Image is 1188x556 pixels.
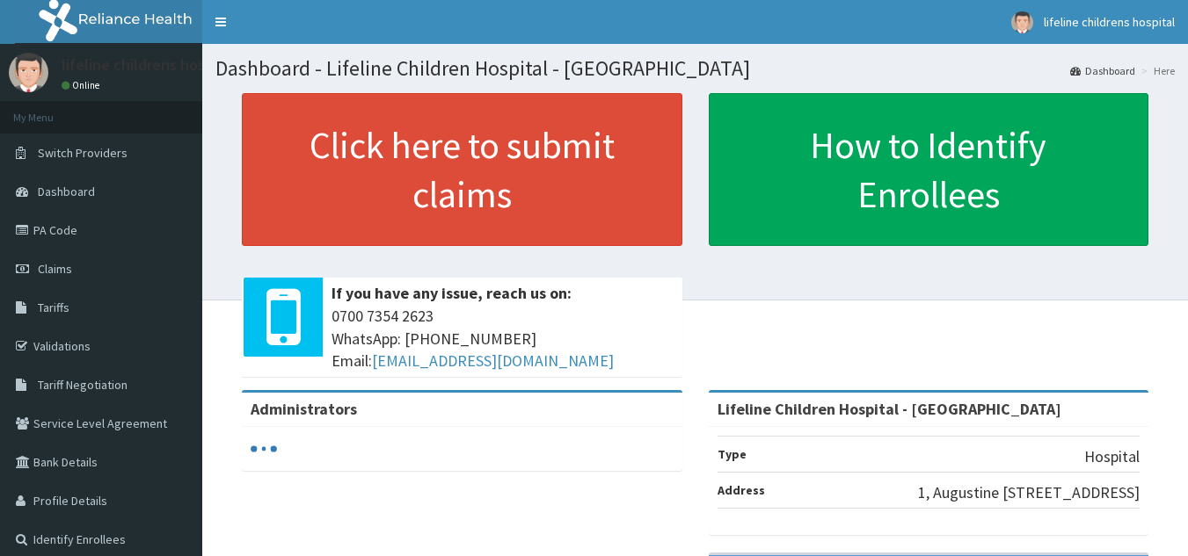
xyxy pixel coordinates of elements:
span: 0700 7354 2623 WhatsApp: [PHONE_NUMBER] Email: [332,305,674,372]
span: Claims [38,261,72,277]
a: Online [62,79,104,91]
span: Tariffs [38,300,69,315]
a: Click here to submit claims [242,93,682,246]
a: Dashboard [1070,63,1135,78]
b: Type [718,446,747,462]
p: 1, Augustine [STREET_ADDRESS] [918,481,1140,504]
b: If you have any issue, reach us on: [332,283,572,303]
a: How to Identify Enrollees [709,93,1149,246]
span: Switch Providers [38,145,128,161]
li: Here [1137,63,1175,78]
h1: Dashboard - Lifeline Children Hospital - [GEOGRAPHIC_DATA] [215,57,1175,80]
strong: Lifeline Children Hospital - [GEOGRAPHIC_DATA] [718,399,1061,419]
svg: audio-loading [251,436,277,462]
img: User Image [1011,11,1033,33]
span: lifeline childrens hospital [1044,14,1175,30]
img: User Image [9,53,48,92]
p: Hospital [1084,445,1140,468]
b: Administrators [251,399,357,419]
b: Address [718,482,765,498]
span: Dashboard [38,184,95,199]
a: [EMAIL_ADDRESS][DOMAIN_NAME] [372,350,614,371]
span: Tariff Negotiation [38,377,128,393]
p: lifeline childrens hospital [62,57,237,73]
